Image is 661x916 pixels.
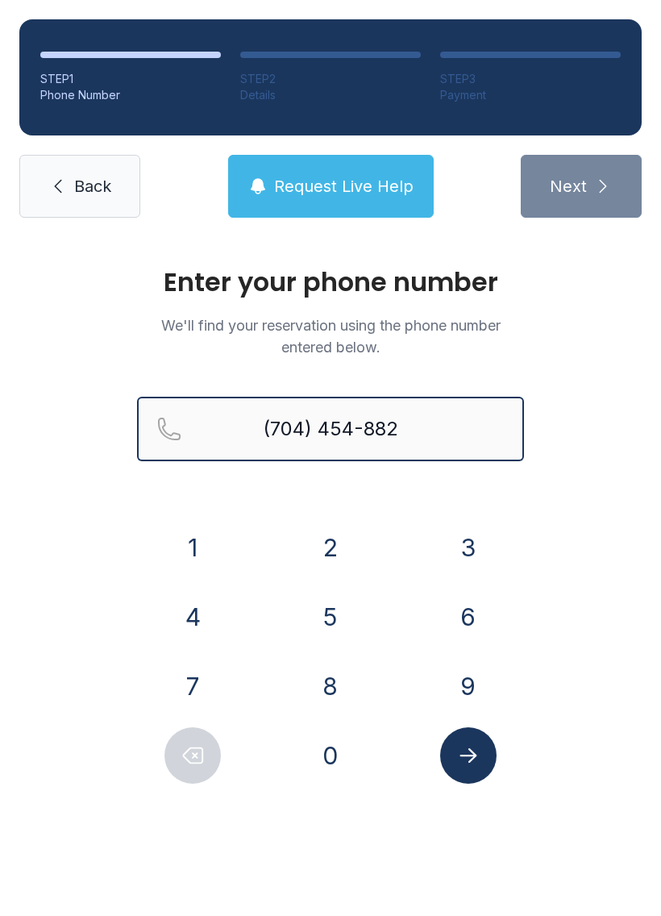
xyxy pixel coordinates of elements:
[440,71,621,87] div: STEP 3
[137,397,524,461] input: Reservation phone number
[40,87,221,103] div: Phone Number
[240,87,421,103] div: Details
[74,175,111,198] span: Back
[240,71,421,87] div: STEP 2
[164,589,221,645] button: 4
[137,269,524,295] h1: Enter your phone number
[164,658,221,714] button: 7
[302,658,359,714] button: 8
[440,589,497,645] button: 6
[440,519,497,576] button: 3
[40,71,221,87] div: STEP 1
[302,519,359,576] button: 2
[440,727,497,784] button: Submit lookup form
[440,87,621,103] div: Payment
[164,519,221,576] button: 1
[550,175,587,198] span: Next
[302,727,359,784] button: 0
[274,175,414,198] span: Request Live Help
[164,727,221,784] button: Delete number
[137,314,524,358] p: We'll find your reservation using the phone number entered below.
[440,658,497,714] button: 9
[302,589,359,645] button: 5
